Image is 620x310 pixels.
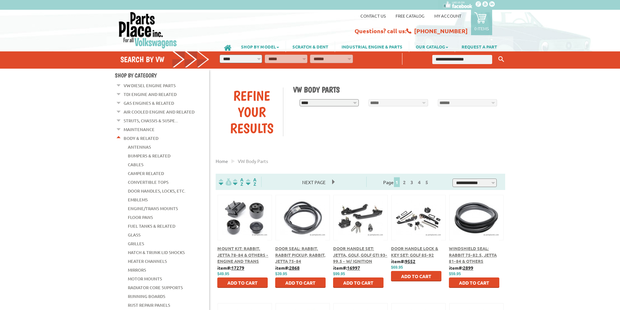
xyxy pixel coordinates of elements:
a: Mount Kit: Rabbit, Jetta 78-84 & Others - Engine and Trans [217,246,268,264]
a: Hatch & Trunk Lid Shocks [128,248,185,257]
a: Radiator Core Supports [128,283,183,292]
a: Floor Pans [128,213,153,222]
a: Mirrors [128,266,146,274]
h4: Search by VW [120,55,209,64]
span: Add to Cart [401,273,431,279]
div: Page [366,177,447,187]
span: 1 [394,177,400,187]
a: My Account [434,13,461,19]
a: Next Page [296,179,332,185]
span: $39.95 [275,272,287,276]
a: Grilles [128,239,144,248]
span: Add to Cart [343,280,373,286]
a: Convertible Tops [128,178,168,186]
a: Air Cooled Engine and Related [124,108,195,116]
a: 2 [401,179,407,185]
h4: Shop By Category [115,72,209,79]
a: Gas Engines & Related [124,99,174,107]
img: filterpricelow.svg [219,178,232,186]
span: $69.95 [391,265,403,270]
u: 17279 [231,265,244,271]
span: Add to Cart [227,280,258,286]
a: Fuel Tanks & Related [128,222,175,230]
a: Maintenance [124,125,155,134]
b: item#: [217,265,244,271]
a: Door Seal: Rabbit, Rabbit Pickup, Rabbit, Jetta 75-84 [275,246,326,264]
span: $99.95 [333,272,345,276]
a: Windshield Seal: Rabbit 75-82.5, Jetta 81-84 & Others [449,246,497,264]
a: TDI Engine and Related [124,90,177,99]
b: item#: [333,265,360,271]
a: Engine/Trans Mounts [128,204,178,213]
a: Rust Repair Panels [128,301,170,309]
u: 2868 [289,265,300,271]
a: Door Handle Lock & Key Set: Golf 85-92 [391,246,438,258]
a: Glass [128,231,141,239]
span: Add to Cart [459,280,489,286]
span: Add to Cart [285,280,316,286]
button: Add to Cart [449,277,499,288]
p: 0 items [474,26,489,31]
div: Refine Your Results [221,88,283,136]
a: SHOP BY MODEL [235,41,286,52]
a: Antennas [128,143,151,151]
a: 4 [416,179,422,185]
span: $59.95 [449,272,461,276]
b: item#: [275,265,300,271]
a: Emblems [128,195,148,204]
a: Motor Mounts [128,275,162,283]
img: Sort by Sales Rank [245,178,258,186]
button: Add to Cart [391,271,441,281]
a: Camper Related [128,169,164,178]
u: 16997 [347,265,360,271]
b: item#: [391,258,415,264]
a: Free Catalog [396,13,425,19]
a: Home [216,158,228,164]
a: Door Handle Set: Jetta, Golf, Golf GTI 93-99.5 - w/ Ignition [333,246,387,264]
a: INDUSTRIAL ENGINE & PARTS [335,41,409,52]
b: item#: [449,265,473,271]
a: SCRATCH & DENT [286,41,335,52]
button: Add to Cart [217,277,268,288]
a: VW Diesel Engine Parts [124,81,176,90]
a: Body & Related [124,134,158,142]
a: Contact us [360,13,386,19]
a: Heater Channels [128,257,167,265]
a: OUR CATALOG [409,41,455,52]
button: Keyword Search [496,54,506,65]
a: REQUEST A PART [455,41,504,52]
a: 5 [424,179,430,185]
span: Next Page [296,177,332,187]
a: Door Handles, Locks, Etc. [128,187,185,195]
img: Sort by Headline [232,178,245,186]
a: 3 [409,179,415,185]
a: Bumpers & Related [128,152,170,160]
span: $49.95 [217,272,229,276]
button: Add to Cart [275,277,326,288]
button: Add to Cart [333,277,384,288]
img: Parts Place Inc! [118,11,178,49]
u: 9552 [405,258,415,264]
a: 0 items [471,10,492,35]
span: VW body parts [238,158,268,164]
a: Cables [128,160,143,169]
h1: VW Body Parts [293,85,501,94]
a: Struts, Chassis & Suspe... [124,116,178,125]
a: Running Boards [128,292,165,301]
u: 2899 [463,265,473,271]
